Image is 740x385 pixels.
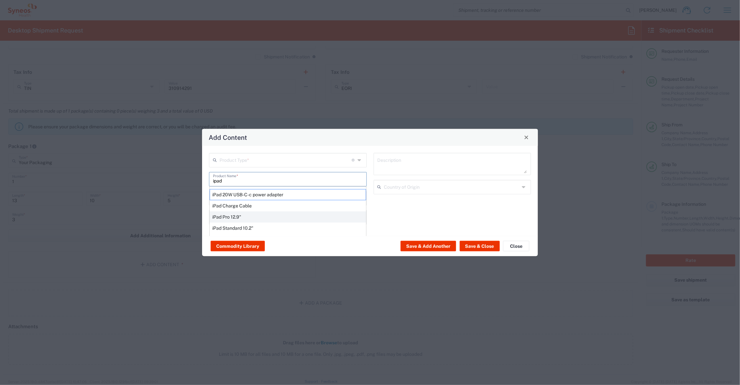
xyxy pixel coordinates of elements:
[460,241,500,251] button: Save & Close
[401,241,456,251] button: Save & Add Another
[210,189,366,200] div: iPad 20W USB-C-c power adapter
[522,133,531,142] button: Close
[210,211,366,222] div: iPad Pro 12.9"
[210,200,366,211] div: iPad Charge Cable
[209,133,247,142] h4: Add Content
[210,222,366,233] div: iPad Standard 10.2"
[211,241,265,251] button: Commodity Library
[503,241,529,251] button: Close
[210,233,366,245] div: IPAD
